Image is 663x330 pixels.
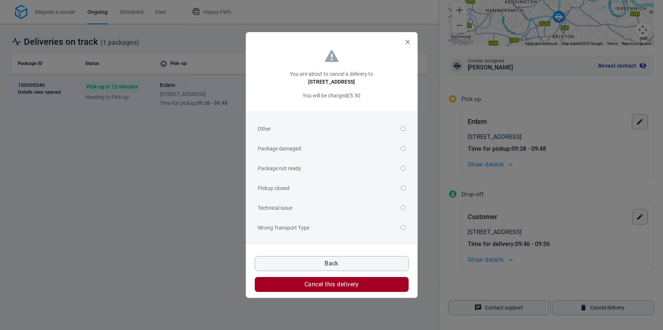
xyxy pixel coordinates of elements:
span: Technical issue [258,205,292,211]
span: Wrong Transport Type [258,225,309,231]
span: Back [325,261,338,267]
span: Package damaged [258,146,301,152]
input: Technical issue [401,205,406,210]
span: £5.50 [347,93,360,99]
span: Cancel this delivery [304,281,359,287]
button: Back [255,256,409,271]
button: Cancel this delivery [255,277,409,292]
input: Wrong Transport Type [401,225,406,230]
span: You will be charged [303,93,360,99]
span: Other [258,126,271,132]
input: Package damaged [401,146,406,151]
input: Other [401,126,406,131]
input: Package not ready [401,166,406,171]
strong: [STREET_ADDRESS] [308,79,355,85]
span: Pickup closed [258,185,289,191]
span: Package not ready [258,165,301,171]
input: Pickup closed [401,186,406,190]
p: You are about to cancel a delivery to [255,70,409,78]
div: Cancel deliveries modal [246,32,418,298]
